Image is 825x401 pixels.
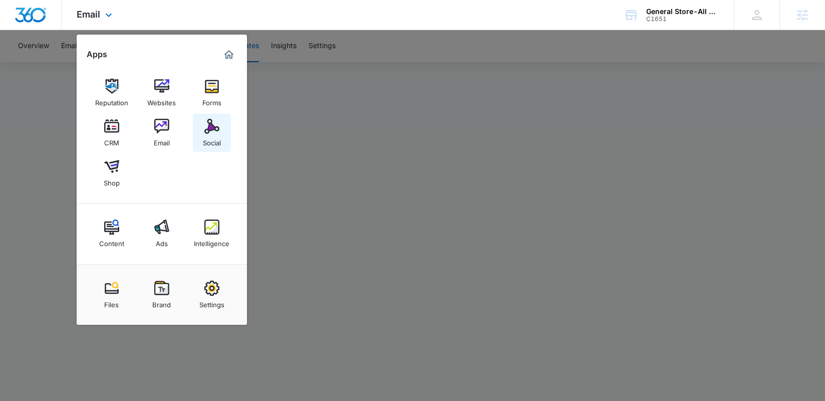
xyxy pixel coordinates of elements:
a: Shop [93,154,131,192]
div: Websites [147,94,176,107]
div: Reputation [95,94,128,107]
div: Intelligence [194,235,229,248]
a: Marketing 360® Dashboard [221,47,237,63]
div: Email [154,134,170,147]
a: Content [93,215,131,253]
div: CRM [104,134,119,147]
a: Settings [193,276,231,314]
a: Email [143,114,181,152]
div: account id [646,16,719,23]
a: Forms [193,74,231,112]
span: Email [77,9,100,20]
a: Websites [143,74,181,112]
div: Shop [104,174,120,187]
div: Settings [199,296,224,309]
div: Social [203,134,221,147]
div: Ads [156,235,168,248]
a: Ads [143,215,181,253]
a: CRM [93,114,131,152]
div: Files [104,296,119,309]
a: Intelligence [193,215,231,253]
a: Files [93,276,131,314]
div: Forms [202,94,221,107]
div: account name [646,8,719,16]
a: Brand [143,276,181,314]
div: Brand [152,296,171,309]
div: Content [99,235,124,248]
a: Reputation [93,74,131,112]
h2: Apps [87,50,107,59]
a: Social [193,114,231,152]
